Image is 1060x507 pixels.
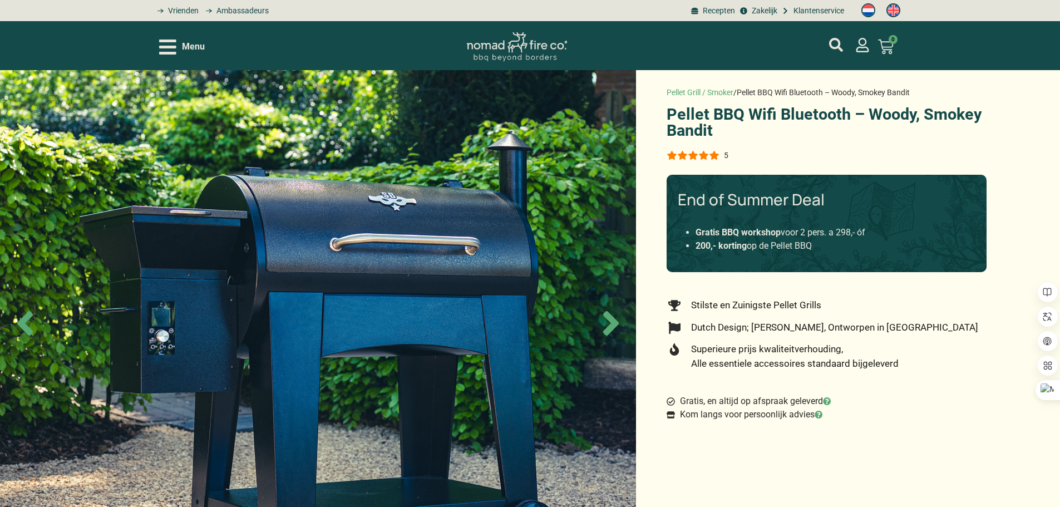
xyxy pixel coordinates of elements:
span: Next slide [591,304,630,343]
nav: breadcrumbs [667,87,910,99]
a: Switch to Engels [881,1,906,21]
a: grill bill ambassadors [201,5,268,17]
h1: Pellet BBQ Wifi Bluetooth – Woody, Smokey Bandit [667,106,987,139]
a: grill bill zakeljk [738,5,777,17]
img: Nederlands [861,3,875,17]
h3: End of Summer Deal [678,190,975,209]
img: Nomad Logo [467,32,567,62]
strong: Gratis BBQ workshop [696,227,781,238]
span: Kom langs voor persoonlijk advies [677,408,822,421]
a: Pellet Grill / Smoker [667,88,733,97]
a: grill bill klantenservice [780,5,844,17]
span: Recepten [700,5,735,17]
a: Kom langs voor persoonlijk advies [667,408,822,421]
strong: 200,- korting [696,240,747,251]
span: Pellet BBQ Wifi Bluetooth – Woody, Smokey Bandit [737,88,910,97]
a: grill bill vrienden [154,5,199,17]
span: Gratis, en altijd op afspraak geleverd [677,395,831,408]
li: voor 2 pers. a 298,- óf [696,226,958,239]
span: Vrienden [165,5,199,17]
span: Stilste en Zuinigste Pellet Grills [688,298,821,313]
a: mijn account [829,38,843,52]
span: Klantenservice [791,5,844,17]
span: / [733,88,737,97]
span: Previous slide [6,304,45,343]
li: op de Pellet BBQ [696,239,958,253]
div: 5 [724,150,728,161]
a: 0 [865,32,907,61]
span: Dutch Design; [PERSON_NAME], Ontworpen in [GEOGRAPHIC_DATA] [688,321,978,335]
span: Superieure prijs kwaliteitverhouding, Alle essentiele accessoires standaard bijgeleverd [688,342,899,371]
span: Menu [182,40,205,53]
span: 0 [889,35,898,44]
div: Open/Close Menu [159,37,205,57]
span: Ambassadeurs [214,5,269,17]
a: BBQ recepten [689,5,735,17]
a: mijn account [855,38,870,52]
img: Engels [886,3,900,17]
span: Zakelijk [749,5,777,17]
a: Gratis, en altijd op afspraak geleverd [667,395,831,408]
